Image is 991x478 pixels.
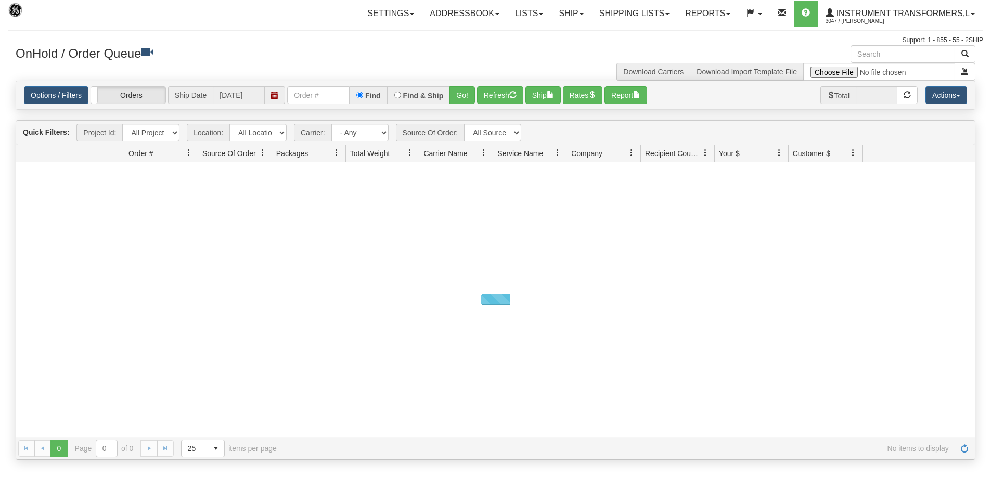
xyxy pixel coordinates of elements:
[208,440,224,457] span: select
[23,127,69,137] label: Quick Filters:
[294,124,331,141] span: Carrier:
[180,144,198,162] a: Order # filter column settings
[818,1,983,27] a: Instrument Transformers,L 3047 / [PERSON_NAME]
[168,86,213,104] span: Ship Date
[477,86,523,104] button: Refresh
[8,36,983,45] div: Support: 1 - 855 - 55 - 2SHIP
[396,124,465,141] span: Source Of Order:
[287,86,350,104] input: Order #
[804,63,955,81] input: Import
[604,86,647,104] button: Report
[188,443,201,454] span: 25
[50,440,67,457] span: Page 0
[449,86,475,104] button: Go!
[955,45,975,63] button: Search
[549,144,567,162] a: Service Name filter column settings
[956,440,973,457] a: Refresh
[507,1,551,27] a: Lists
[591,1,677,27] a: Shipping lists
[328,144,345,162] a: Packages filter column settings
[401,144,419,162] a: Total Weight filter column settings
[623,68,684,76] a: Download Carriers
[276,148,308,159] span: Packages
[623,144,640,162] a: Company filter column settings
[925,86,967,104] button: Actions
[181,440,225,457] span: Page sizes drop down
[826,16,904,27] span: 3047 / [PERSON_NAME]
[844,144,862,162] a: Customer $ filter column settings
[365,92,381,99] label: Find
[645,148,701,159] span: Recipient Country
[403,92,444,99] label: Find & Ship
[497,148,543,159] span: Service Name
[677,1,738,27] a: Reports
[551,1,591,27] a: Ship
[793,148,830,159] span: Customer $
[475,144,493,162] a: Carrier Name filter column settings
[719,148,740,159] span: Your $
[128,148,153,159] span: Order #
[967,186,990,292] iframe: chat widget
[820,86,856,104] span: Total
[563,86,603,104] button: Rates
[291,444,949,453] span: No items to display
[851,45,955,63] input: Search
[16,121,975,145] div: grid toolbar
[422,1,507,27] a: Addressbook
[571,148,602,159] span: Company
[76,124,122,141] span: Project Id:
[181,440,277,457] span: items per page
[91,87,165,104] label: Orders
[8,3,61,29] img: logo3047.jpg
[525,86,561,104] button: Ship
[75,440,134,457] span: Page of 0
[350,148,390,159] span: Total Weight
[423,148,467,159] span: Carrier Name
[359,1,422,27] a: Settings
[697,68,797,76] a: Download Import Template File
[834,9,970,18] span: Instrument Transformers,L
[24,86,88,104] a: Options / Filters
[697,144,714,162] a: Recipient Country filter column settings
[16,45,488,60] h3: OnHold / Order Queue
[254,144,272,162] a: Source Of Order filter column settings
[202,148,256,159] span: Source Of Order
[770,144,788,162] a: Your $ filter column settings
[187,124,229,141] span: Location:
